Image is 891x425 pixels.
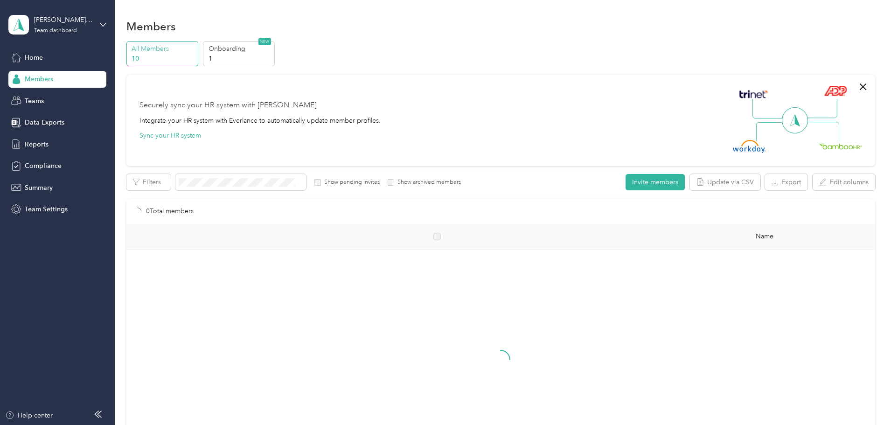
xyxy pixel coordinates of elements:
p: All Members [132,44,195,54]
button: Sync your HR system [139,131,201,140]
div: Integrate your HR system with Everlance to automatically update member profiles. [139,116,381,125]
img: Trinet [737,88,770,101]
div: Securely sync your HR system with [PERSON_NAME] [139,100,317,111]
span: Team Settings [25,204,68,214]
button: Filters [126,174,171,190]
span: Name [756,232,871,240]
img: BambooHR [819,143,862,149]
span: Reports [25,139,49,149]
img: Line Right Up [805,99,837,118]
p: 1 [209,54,272,63]
span: Data Exports [25,118,64,127]
button: Invite members [626,174,685,190]
span: Home [25,53,43,63]
button: Update via CSV [690,174,760,190]
span: Compliance [25,161,62,171]
span: Summary [25,183,53,193]
h1: Members [126,21,176,31]
img: ADP [824,85,847,96]
button: Export [765,174,807,190]
span: NEW [258,38,271,45]
iframe: Everlance-gr Chat Button Frame [839,373,891,425]
label: Show archived members [394,178,461,187]
th: Name [748,224,878,250]
img: Line Right Down [807,122,839,142]
span: Members [25,74,53,84]
p: 0 Total members [146,206,194,216]
p: 10 [132,54,195,63]
img: Workday [733,140,766,153]
div: Team dashboard [34,28,77,34]
div: [PERSON_NAME] team [34,15,92,25]
label: Show pending invites [321,178,380,187]
span: Teams [25,96,44,106]
img: Line Left Down [756,122,788,141]
button: Help center [5,411,53,420]
img: Line Left Up [752,99,785,119]
p: Onboarding [209,44,272,54]
button: Edit columns [813,174,875,190]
